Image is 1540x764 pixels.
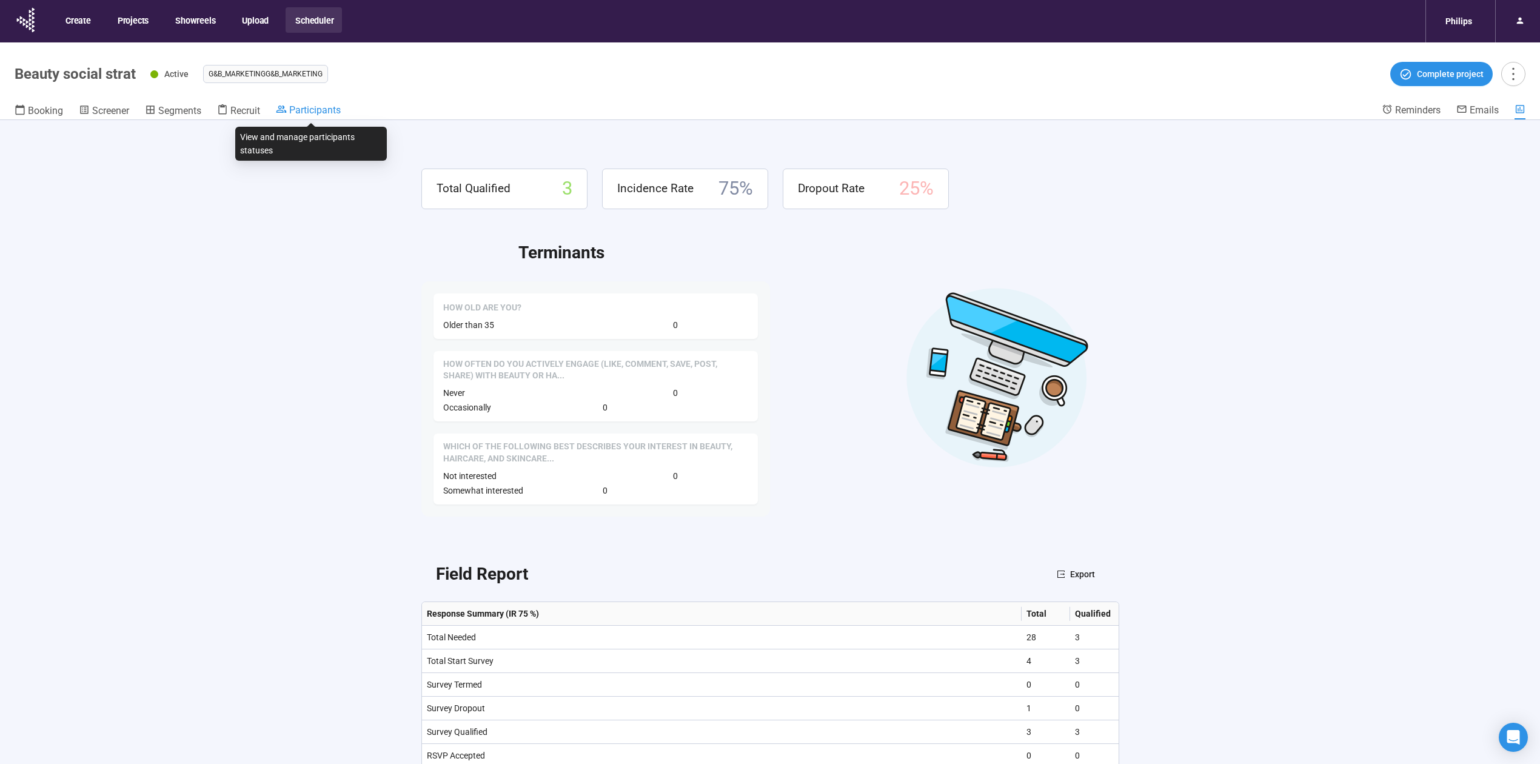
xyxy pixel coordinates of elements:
a: Recruit [217,104,260,119]
span: 25 % [899,174,934,204]
span: Older than 35 [443,320,494,330]
span: How often do you actively engage (like, comment, save, post, share) with beauty or hair content o... [443,358,749,382]
button: Upload [232,7,277,33]
span: Reminders [1395,104,1441,116]
th: Qualified [1070,602,1119,626]
a: Participants [276,104,341,118]
button: Showreels [166,7,224,33]
td: 0 [1070,697,1119,720]
span: Recruit [230,105,260,116]
span: Total Start Survey [427,656,494,666]
a: Reminders [1382,104,1441,118]
span: export [1057,570,1065,578]
div: Open Intercom Messenger [1499,723,1528,752]
span: Survey Termed [427,680,482,689]
span: Never [443,388,465,398]
span: Somewhat interested [443,486,523,495]
td: 3 [1070,720,1119,744]
div: Philips [1438,10,1479,33]
h1: Beauty social strat [15,65,136,82]
span: Complete project [1417,67,1484,81]
img: Desktop work notes [906,286,1089,469]
span: 0 [673,318,678,332]
h2: Field Report [436,561,528,588]
button: more [1501,62,1525,86]
a: Booking [15,104,63,119]
a: Screener [79,104,129,119]
span: 0 [603,484,608,497]
div: View and manage participants statuses [235,127,387,161]
button: Scheduler [286,7,342,33]
button: Create [56,7,99,33]
h2: Terminants [518,240,1119,266]
button: Complete project [1390,62,1493,86]
span: Participants [289,104,341,116]
span: Occasionally [443,403,491,412]
span: How old are you? [443,302,521,314]
span: Booking [28,105,63,116]
span: 0 [603,401,608,414]
span: Total Qualified [437,179,511,198]
span: Survey Dropout [427,703,485,713]
td: 3 [1022,720,1070,744]
span: Which of the following best describes your interest in beauty, haircare, and skincare? [443,441,749,464]
span: Dropout Rate [798,179,865,198]
td: 0 [1022,673,1070,697]
span: Not interested [443,471,497,481]
span: Segments [158,105,201,116]
span: Total Needed [427,632,476,642]
span: Screener [92,105,129,116]
td: 28 [1022,626,1070,649]
td: 3 [1070,649,1119,673]
td: 0 [1070,673,1119,697]
a: Emails [1456,104,1499,118]
th: Total [1022,602,1070,626]
span: Survey Qualified [427,727,487,737]
td: 1 [1022,697,1070,720]
span: 3 [562,174,572,204]
span: more [1505,65,1521,82]
span: G&B_MARKETINGG&B_MARKETING [209,68,323,80]
button: Projects [108,7,157,33]
button: exportExport [1047,565,1105,584]
span: Incidence Rate [617,179,694,198]
a: Segments [145,104,201,119]
span: 75 % [718,174,753,204]
td: 4 [1022,649,1070,673]
span: RSVP Accepted [427,751,485,760]
th: Response Summary (IR 75 %) [422,602,1022,626]
span: Active [164,69,189,79]
span: 0 [673,386,678,400]
span: 0 [673,469,678,483]
span: Export [1070,568,1095,581]
td: 3 [1070,626,1119,649]
span: Emails [1470,104,1499,116]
